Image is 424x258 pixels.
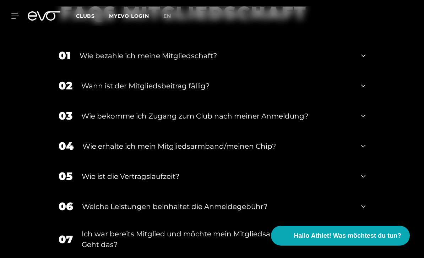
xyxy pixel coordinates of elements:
div: Wie erhalte ich mein Mitgliedsarmband/meinen Chip? [82,141,352,152]
span: en [163,13,171,19]
div: 05 [59,168,73,184]
div: Ich war bereits Mitglied und möchte mein Mitgliedsarmband reaktivieren. Geht das? [82,229,352,250]
div: 06 [59,198,73,214]
a: en [163,12,180,20]
div: 04 [59,138,74,154]
div: Wie bezahle ich meine Mitgliedschaft? [80,50,352,61]
span: Clubs [76,13,95,19]
div: Welche Leistungen beinhaltet die Anmeldegebühr? [82,201,352,212]
span: Hallo Athlet! Was möchtest du tun? [294,231,401,241]
a: Clubs [76,12,109,19]
div: 02 [59,78,72,94]
div: Wie bekomme ich Zugang zum Club nach meiner Anmeldung? [81,111,352,121]
div: 01 [59,48,71,64]
div: Wie ist die Vertragslaufzeit? [82,171,352,182]
div: 07 [59,231,73,247]
div: Wann ist der Mitgliedsbeitrag fällig? [81,81,352,91]
div: 03 [59,108,72,124]
a: MYEVO LOGIN [109,13,149,19]
button: Hallo Athlet! Was möchtest du tun? [271,226,410,246]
